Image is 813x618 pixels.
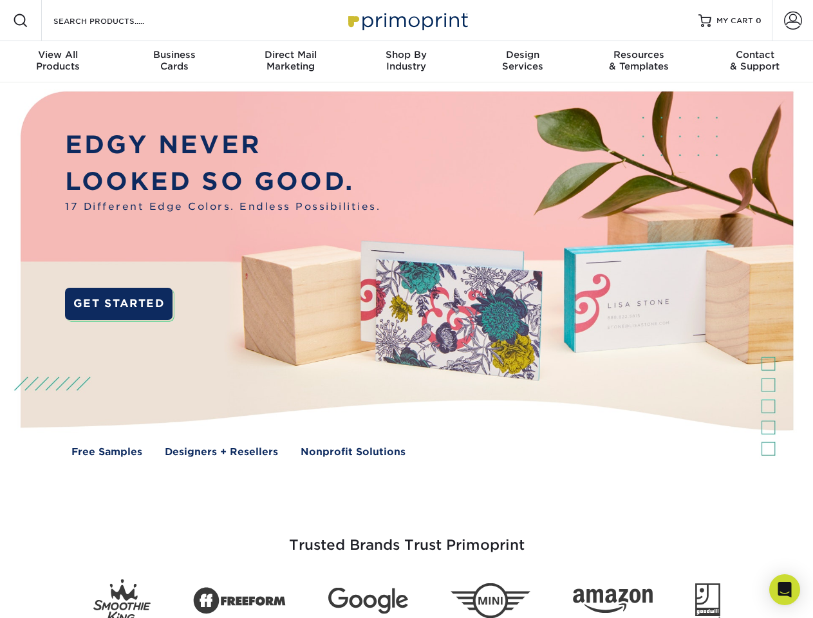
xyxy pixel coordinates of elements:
img: Primoprint [342,6,471,34]
div: Services [465,49,581,72]
div: Marketing [232,49,348,72]
iframe: Google Customer Reviews [3,579,109,613]
div: Open Intercom Messenger [769,574,800,605]
span: Direct Mail [232,49,348,61]
span: Resources [581,49,696,61]
a: Shop ByIndustry [348,41,464,82]
img: Google [328,588,408,614]
a: Direct MailMarketing [232,41,348,82]
a: Designers + Resellers [165,445,278,460]
input: SEARCH PRODUCTS..... [52,13,178,28]
span: Business [116,49,232,61]
div: & Templates [581,49,696,72]
h3: Trusted Brands Trust Primoprint [30,506,783,569]
a: Nonprofit Solutions [301,445,406,460]
span: Design [465,49,581,61]
div: Cards [116,49,232,72]
a: BusinessCards [116,41,232,82]
a: GET STARTED [65,288,173,320]
div: Industry [348,49,464,72]
span: Contact [697,49,813,61]
div: & Support [697,49,813,72]
span: MY CART [716,15,753,26]
a: Free Samples [71,445,142,460]
p: LOOKED SO GOOD. [65,164,380,200]
span: 17 Different Edge Colors. Endless Possibilities. [65,200,380,214]
p: EDGY NEVER [65,127,380,164]
img: Amazon [573,589,653,613]
a: DesignServices [465,41,581,82]
a: Contact& Support [697,41,813,82]
img: Goodwill [695,583,720,618]
span: 0 [756,16,762,25]
span: Shop By [348,49,464,61]
a: Resources& Templates [581,41,696,82]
